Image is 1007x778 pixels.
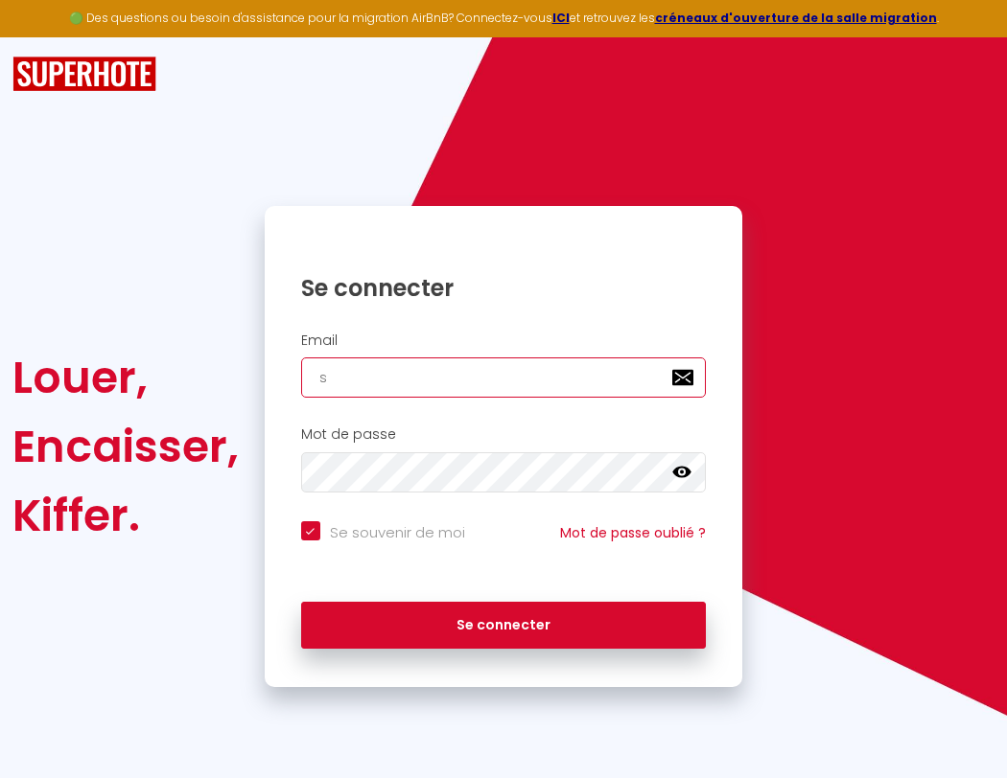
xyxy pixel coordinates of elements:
[655,10,937,26] a: créneaux d'ouverture de la salle migration
[301,332,707,349] h2: Email
[12,57,156,92] img: SuperHote logo
[301,426,707,443] h2: Mot de passe
[12,343,239,412] div: Louer,
[12,412,239,481] div: Encaisser,
[301,357,707,398] input: Ton Email
[560,523,706,542] a: Mot de passe oublié ?
[552,10,570,26] a: ICI
[15,8,73,65] button: Ouvrir le widget de chat LiveChat
[12,481,239,550] div: Kiffer.
[301,602,707,650] button: Se connecter
[301,273,707,303] h1: Se connecter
